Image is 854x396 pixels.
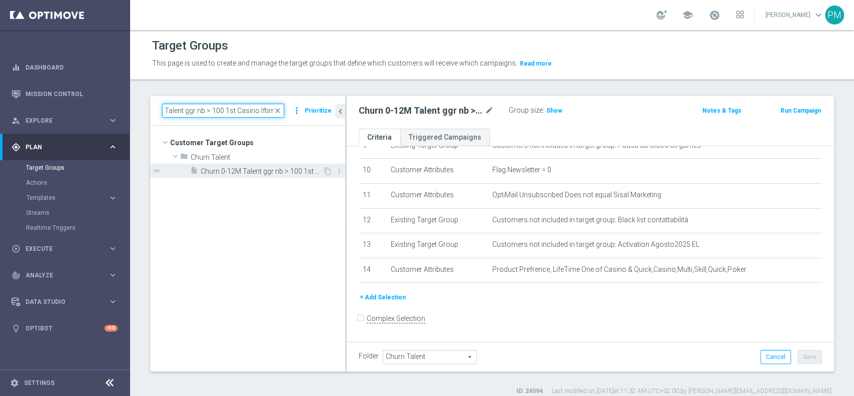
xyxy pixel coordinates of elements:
[26,315,105,341] a: Optibot
[26,144,108,150] span: Plan
[387,233,489,258] td: Existing Target Group
[26,209,104,217] a: Streams
[12,271,108,280] div: Analyze
[191,153,345,162] span: Churn Talent
[26,175,129,190] div: Actions
[509,106,543,115] label: Group size
[26,205,129,220] div: Streams
[26,118,108,124] span: Explore
[11,298,118,306] button: Data Studio keyboard_arrow_right
[359,105,483,117] h2: Churn 0-12M Talent ggr nb > 100 1st Casino NO NL lftime
[492,216,688,224] span: Customers not included in target group: Black list contattabilità
[105,325,118,331] div: +10
[11,271,118,279] button: track_changes Analyze keyboard_arrow_right
[27,195,108,201] div: Templates
[12,244,108,253] div: Execute
[359,183,387,208] td: 11
[108,244,118,253] i: keyboard_arrow_right
[12,271,21,280] i: track_changes
[359,208,387,233] td: 12
[492,191,661,199] span: OptiMail Unsubscribed Does not equal Sisal Marketing
[274,107,282,115] span: close
[492,240,699,249] span: Customers not included in target group: Activation Agosto2025 EL
[292,104,302,118] i: more_vert
[170,136,345,150] span: Customer Target Groups
[108,142,118,152] i: keyboard_arrow_right
[26,299,108,305] span: Data Studio
[26,272,108,278] span: Analyze
[682,10,693,21] span: school
[335,167,343,175] i: more_vert
[335,104,345,118] button: chevron_left
[359,258,387,283] td: 14
[543,106,544,115] label: :
[26,190,129,205] div: Templates
[12,324,21,333] i: lightbulb
[552,387,831,395] label: Last modified on [DATE] at 11:32 AM UTC+02:00 by [PERSON_NAME][EMAIL_ADDRESS][DOMAIN_NAME]
[152,39,228,53] h1: Target Groups
[12,54,118,81] div: Dashboard
[779,105,822,116] button: Run Campaign
[12,63,21,72] i: equalizer
[152,59,517,67] span: This page is used to create and manage the target groups that define which customers will receive...
[11,90,118,98] button: Mission Control
[24,380,55,386] a: Settings
[201,167,323,176] span: Churn 0-12M Talent ggr nb &gt; 100 1st Casino lftime
[12,143,21,152] i: gps_fixed
[108,193,118,203] i: keyboard_arrow_right
[26,164,104,172] a: Target Groups
[825,6,844,25] div: PM
[400,129,490,146] a: Triggered Campaigns
[12,143,108,152] div: Plan
[26,246,108,252] span: Execute
[108,116,118,125] i: keyboard_arrow_right
[336,107,345,116] i: chevron_left
[12,315,118,341] div: Optibot
[12,116,108,125] div: Explore
[26,160,129,175] div: Target Groups
[387,208,489,233] td: Existing Target Group
[485,105,494,117] i: mode_edit
[162,104,284,118] input: Quick find group or folder
[190,166,198,178] i: insert_drive_file
[26,54,118,81] a: Dashboard
[26,179,104,187] a: Actions
[11,64,118,72] button: equalizer Dashboard
[797,350,822,364] button: Save
[180,152,188,164] i: folder
[359,159,387,184] td: 10
[387,183,489,208] td: Customer Attributes
[519,58,553,69] button: Read more
[387,134,489,159] td: Existing Target Group
[367,314,425,323] label: Complex Selection
[359,129,400,146] a: Criteria
[12,81,118,107] div: Mission Control
[387,258,489,283] td: Customer Attributes
[701,105,742,116] button: Notes & Tags
[359,292,407,303] button: + Add Selection
[764,8,825,23] a: [PERSON_NAME]keyboard_arrow_down
[546,107,562,114] span: Show
[11,143,118,151] button: gps_fixed Plan keyboard_arrow_right
[26,220,129,235] div: Realtime Triggers
[11,117,118,125] button: person_search Explore keyboard_arrow_right
[11,324,118,332] button: lightbulb Optibot +10
[813,10,824,21] span: keyboard_arrow_down
[492,265,746,274] span: Product Prefrence, LifeTime One of Casino & Quick,Casino,Multi,Skill,Quick,Poker
[26,224,104,232] a: Realtime Triggers
[12,244,21,253] i: play_circle_outline
[324,167,332,175] i: Duplicate Target group
[26,194,118,202] button: Templates keyboard_arrow_right
[387,159,489,184] td: Customer Attributes
[12,297,108,306] div: Data Studio
[11,245,118,253] button: play_circle_outline Execute keyboard_arrow_right
[27,195,98,201] span: Templates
